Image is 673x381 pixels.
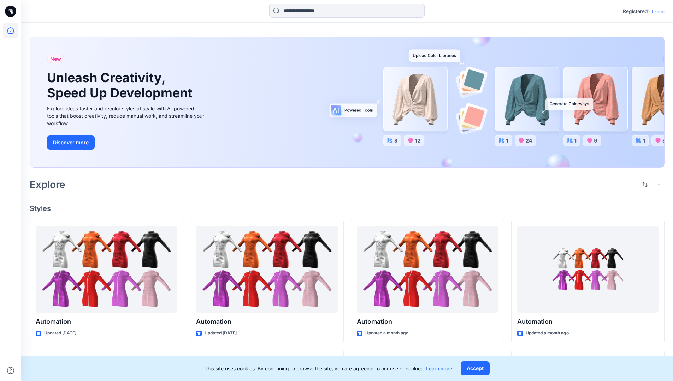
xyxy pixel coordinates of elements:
h1: Unleash Creativity, Speed Up Development [47,70,195,101]
p: Registered? [623,7,650,16]
p: Updated [DATE] [44,329,76,337]
p: Automation [196,317,337,327]
p: Automation [517,317,659,327]
button: Discover more [47,135,95,150]
p: This site uses cookies. By continuing to browse the site, you are agreeing to our use of cookies. [205,365,452,372]
p: Automation [357,317,498,327]
p: Updated a month ago [365,329,408,337]
p: Login [652,8,665,15]
p: Updated [DATE] [205,329,237,337]
a: Automation [196,226,337,313]
h4: Styles [30,204,665,213]
h2: Explore [30,179,65,190]
a: Automation [517,226,659,313]
p: Updated a month ago [526,329,569,337]
a: Automation [357,226,498,313]
div: Explore ideas faster and recolor styles at scale with AI-powered tools that boost creativity, red... [47,105,206,127]
button: Accept [461,361,490,375]
span: New [50,55,61,63]
a: Learn more [426,365,452,371]
p: Automation [36,317,177,327]
a: Automation [36,226,177,313]
a: Discover more [47,135,206,150]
